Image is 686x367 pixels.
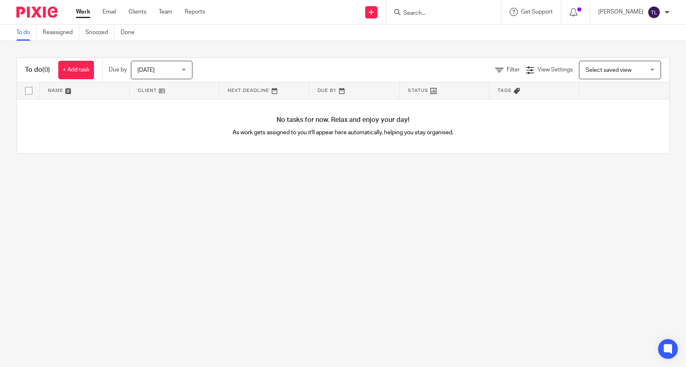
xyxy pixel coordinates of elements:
p: As work gets assigned to you it'll appear here automatically, helping you stay organised. [180,128,506,137]
p: [PERSON_NAME] [598,8,643,16]
span: [DATE] [137,67,155,73]
a: Reassigned [43,25,79,41]
a: Done [121,25,141,41]
p: Due by [109,66,127,74]
span: (0) [42,67,50,73]
a: Team [159,8,172,16]
span: View Settings [537,67,573,73]
img: Pixie [16,7,57,18]
span: Get Support [521,9,553,15]
img: svg%3E [647,6,661,19]
a: Work [76,8,90,16]
input: Search [402,10,476,17]
h1: To do [25,66,50,74]
span: Select saved view [585,67,631,73]
span: Tags [498,88,512,93]
a: To do [16,25,37,41]
a: Clients [128,8,146,16]
a: Email [103,8,116,16]
a: Reports [185,8,205,16]
a: Snoozed [85,25,114,41]
h4: No tasks for now. Relax and enjoy your day! [17,116,669,124]
a: + Add task [58,61,94,79]
span: Filter [507,67,520,73]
